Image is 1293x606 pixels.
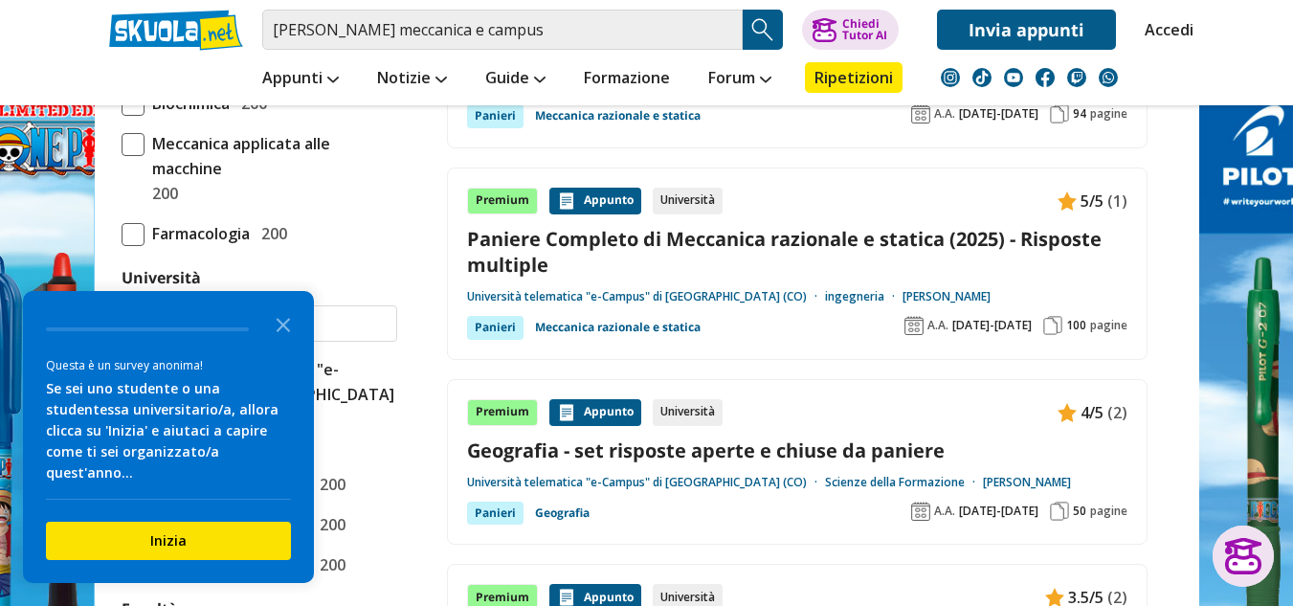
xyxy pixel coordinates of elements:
[467,399,538,426] div: Premium
[1081,400,1104,425] span: 4/5
[46,356,291,374] div: Questa è un survey anonima!
[312,472,346,497] span: 200
[122,267,201,288] label: Università
[703,62,776,97] a: Forum
[748,15,777,44] img: Cerca appunti, riassunti o versioni
[312,552,346,577] span: 200
[549,399,641,426] div: Appunto
[46,378,291,483] div: Se sei uno studente o una studentessa universitario/a, allora clicca su 'Inizia' e aiutaci a capi...
[467,502,524,525] div: Panieri
[1090,106,1127,122] span: pagine
[467,289,825,304] a: Università telematica "e-Campus" di [GEOGRAPHIC_DATA] (CO)
[145,131,397,181] span: Meccanica applicata alle macchine
[1090,318,1127,333] span: pagine
[934,504,955,519] span: A.A.
[1050,502,1069,521] img: Pagine
[1066,318,1086,333] span: 100
[903,289,991,304] a: [PERSON_NAME]
[934,106,955,122] span: A.A.
[257,62,344,97] a: Appunti
[1073,106,1086,122] span: 94
[312,512,346,537] span: 200
[145,181,178,206] span: 200
[1090,504,1127,519] span: pagine
[825,289,903,304] a: ingegneria
[1107,400,1127,425] span: (2)
[254,221,287,246] span: 200
[549,188,641,214] div: Appunto
[145,221,250,246] span: Farmacologia
[557,191,576,211] img: Appunti contenuto
[805,62,903,93] a: Ripetizioni
[959,504,1038,519] span: [DATE]-[DATE]
[372,62,452,97] a: Notizie
[535,502,590,525] a: Geografia
[972,68,992,87] img: tiktok
[842,18,887,41] div: Chiedi Tutor AI
[802,10,899,50] button: ChiediTutor AI
[653,188,723,214] div: Università
[467,104,524,127] div: Panieri
[1081,189,1104,213] span: 5/5
[1145,10,1185,50] a: Accedi
[1058,191,1077,211] img: Appunti contenuto
[467,188,538,214] div: Premium
[937,10,1116,50] a: Invia appunti
[1099,68,1118,87] img: WhatsApp
[1073,504,1086,519] span: 50
[1043,316,1062,335] img: Pagine
[535,316,701,339] a: Meccanica razionale e statica
[1067,68,1086,87] img: twitch
[557,403,576,422] img: Appunti contenuto
[467,475,825,490] a: Università telematica "e-Campus" di [GEOGRAPHIC_DATA] (CO)
[1050,104,1069,123] img: Pagine
[467,316,524,339] div: Panieri
[743,10,783,50] button: Search Button
[480,62,550,97] a: Guide
[927,318,948,333] span: A.A.
[23,291,314,583] div: Survey
[1058,403,1077,422] img: Appunti contenuto
[467,438,1127,463] a: Geografia - set risposte aperte e chiuse da paniere
[653,399,723,426] div: Università
[941,68,960,87] img: instagram
[1036,68,1055,87] img: facebook
[904,316,924,335] img: Anno accademico
[952,318,1032,333] span: [DATE]-[DATE]
[1107,189,1127,213] span: (1)
[46,522,291,560] button: Inizia
[911,502,930,521] img: Anno accademico
[911,104,930,123] img: Anno accademico
[579,62,675,97] a: Formazione
[535,104,701,127] a: Meccanica razionale e statica
[264,304,302,343] button: Close the survey
[262,10,743,50] input: Cerca appunti, riassunti o versioni
[825,475,983,490] a: Scienze della Formazione
[1004,68,1023,87] img: youtube
[959,106,1038,122] span: [DATE]-[DATE]
[983,475,1071,490] a: [PERSON_NAME]
[467,226,1127,278] a: Paniere Completo di Meccanica razionale e statica (2025) - Risposte multiple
